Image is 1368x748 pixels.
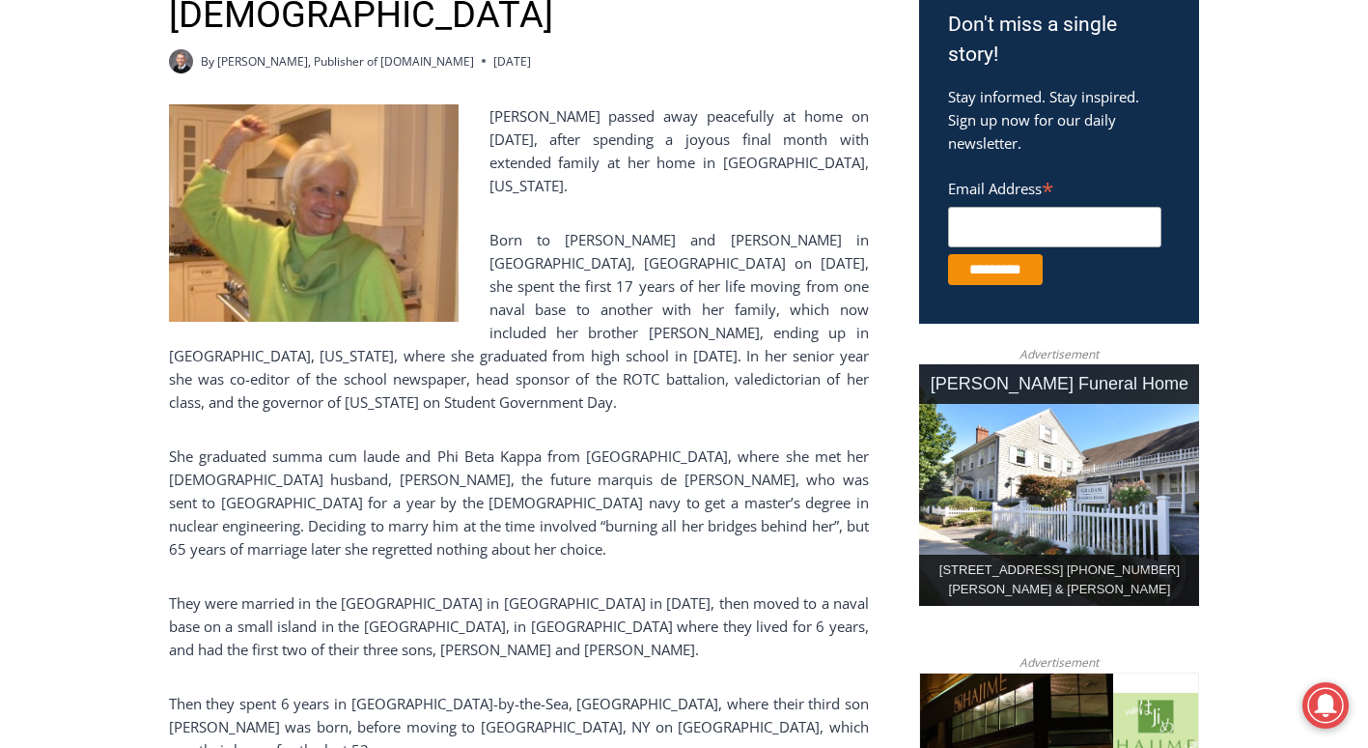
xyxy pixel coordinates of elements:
span: Advertisement [1000,345,1118,363]
h3: Don't miss a single story! [948,10,1170,71]
p: They were married in the [GEOGRAPHIC_DATA] in [GEOGRAPHIC_DATA] in [DATE], then moved to a naval ... [169,591,869,661]
div: [STREET_ADDRESS] [PHONE_NUMBER] [PERSON_NAME] & [PERSON_NAME] [919,555,1199,607]
a: Open Tues. - Sun. [PHONE_NUMBER] [1,194,194,241]
img: Obituary - Barbara defrondeville [169,104,459,322]
a: [PERSON_NAME], Publisher of [DOMAIN_NAME] [217,53,474,70]
p: She graduated summa cum laude and Phi Beta Kappa from [GEOGRAPHIC_DATA], where she met her [DEMOG... [169,445,869,561]
span: Intern @ [DOMAIN_NAME] [505,192,895,236]
a: Author image [169,49,193,73]
span: Advertisement [1000,653,1118,672]
time: [DATE] [493,52,531,71]
div: Apply Now <> summer and RHS senior internships available [488,1,912,187]
span: By [201,52,214,71]
a: Intern @ [DOMAIN_NAME] [464,187,935,241]
p: Stay informed. Stay inspired. Sign up now for our daily newsletter. [948,85,1170,155]
p: [PERSON_NAME] passed away peacefully at home on [DATE], after spending a joyous final month with ... [169,104,869,197]
span: Open Tues. - Sun. [PHONE_NUMBER] [6,199,189,273]
label: Email Address [948,169,1161,204]
p: Born to [PERSON_NAME] and [PERSON_NAME] in [GEOGRAPHIC_DATA], [GEOGRAPHIC_DATA] on [DATE], she sp... [169,228,869,414]
div: "Chef [PERSON_NAME] omakase menu is nirvana for lovers of great Japanese food." [198,121,274,231]
div: [PERSON_NAME] Funeral Home [919,364,1199,404]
